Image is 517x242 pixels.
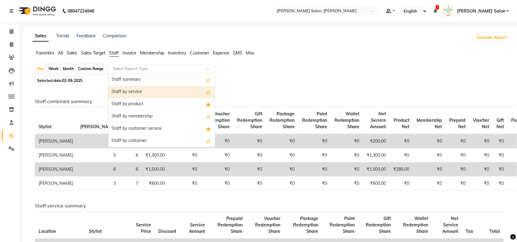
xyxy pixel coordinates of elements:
div: Staff by customer service [108,123,215,135]
span: Customer [190,50,209,56]
span: [PERSON_NAME] Salon [457,8,505,14]
td: ₹0 [413,148,446,162]
button: Generate Report [475,33,508,42]
span: Selected date: [36,77,84,84]
span: Service Price [136,222,151,234]
td: ₹0 [298,134,331,148]
a: Trends [56,33,69,39]
span: Net Service Amount [443,216,459,234]
div: Day [36,65,46,73]
span: Prepaid Redemption Share [217,216,243,234]
span: All [58,50,63,56]
a: Sales [32,31,49,42]
span: Invoice [123,50,136,56]
td: ₹0 [298,177,331,191]
td: ₹285.00 [390,162,413,177]
td: ₹0 [331,134,363,148]
td: ₹0 [331,148,363,162]
td: ₹0 [168,177,201,191]
td: ₹0 [266,148,298,162]
td: ₹0 [446,148,470,162]
span: Service Amount [189,222,205,234]
span: Favorites [36,50,54,56]
td: ₹0 [470,134,493,148]
td: ₹1,300.00 [363,148,390,162]
span: Added to Favorites [206,125,211,132]
td: ₹0 [331,162,363,177]
span: [PERSON_NAME] [80,124,116,129]
td: 3 [77,177,119,191]
td: 2 [77,134,119,148]
img: Naisha Salon [443,6,454,16]
td: ₹0 [201,148,233,162]
td: ₹0 [446,177,470,191]
span: SMS [233,50,242,56]
span: Stylist [89,229,102,234]
div: Custom Range [77,65,105,73]
span: Point Redemption Share [330,216,355,234]
td: ₹0 [233,148,266,162]
td: ₹0 [493,148,508,162]
span: Product Net [394,117,409,129]
td: ₹0 [233,177,266,191]
td: ₹0 [331,177,363,191]
td: ₹0 [413,177,446,191]
td: ₹0 [413,134,446,148]
td: ₹0 [390,148,413,162]
a: Feedback [77,33,96,39]
td: ₹0 [298,162,331,177]
span: Misc [246,50,255,56]
td: [PERSON_NAME] [35,177,77,191]
td: ₹1,500.00 [142,162,168,177]
ng-dropdown-panel: Options list [108,73,215,147]
span: Voucher Net [473,117,489,129]
span: Added to Favorites [206,101,211,108]
span: Expense [213,50,229,56]
td: ₹0 [266,134,298,148]
span: Sales [66,50,77,56]
div: Week [47,65,60,73]
td: ₹0 [470,162,493,177]
td: 6 [119,162,142,177]
b: 08047224946 [67,2,94,20]
span: Location [39,229,56,234]
span: Voucher Redemption Share [205,111,230,129]
span: Add this report to Favorites List [206,76,211,84]
td: ₹0 [201,177,233,191]
td: ₹0 [446,162,470,177]
td: ₹0 [413,162,446,177]
img: logo [16,2,58,20]
span: Membership [140,50,164,56]
td: ₹0 [493,162,508,177]
div: Staff by membership [108,110,215,123]
span: Gift Redemption Share [237,111,262,129]
span: Voucher Redemption Share [255,216,280,234]
td: ₹0 [168,162,201,177]
span: Package Redemption Share [293,216,318,234]
span: Tax [466,229,474,234]
span: Stylist [39,124,51,129]
td: ₹1,300.00 [142,148,168,162]
span: Gift Redemption Share [366,216,391,234]
span: Inventory [168,50,186,56]
td: [PERSON_NAME] [35,162,77,177]
td: ₹0 [298,148,331,162]
td: ₹0 [470,177,493,191]
span: Add this report to Favorites List [206,88,211,96]
td: ₹0 [493,177,508,191]
td: ₹0 [446,134,470,148]
span: Total [490,229,500,234]
span: Wallet Redemption Share [403,216,428,234]
span: Package Redemption Share [270,111,295,129]
td: ₹0 [201,134,233,148]
span: 02-09-2025 [62,78,82,83]
span: 1 [436,5,439,9]
td: [PERSON_NAME] [35,148,77,162]
td: ₹1,500.00 [363,162,390,177]
td: 6 [119,148,142,162]
td: [PERSON_NAME] [35,134,77,148]
div: Staff summary [108,74,215,86]
span: Net Service Amount [370,111,386,129]
td: 6 [77,162,119,177]
span: Staff [109,50,119,56]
